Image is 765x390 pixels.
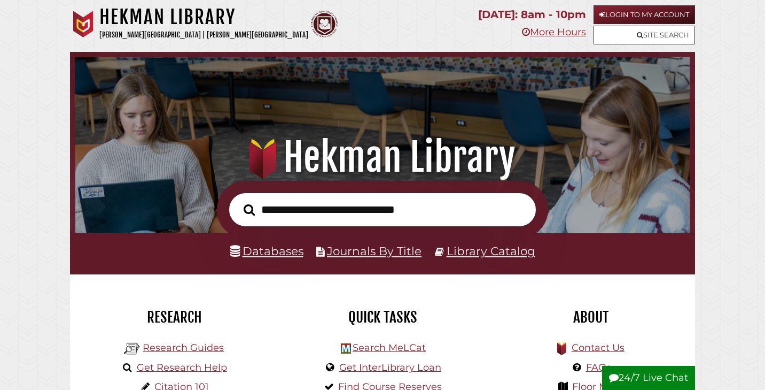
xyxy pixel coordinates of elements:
a: FAQs [586,362,611,373]
h1: Hekman Library [99,5,308,29]
p: [PERSON_NAME][GEOGRAPHIC_DATA] | [PERSON_NAME][GEOGRAPHIC_DATA] [99,29,308,41]
p: [DATE]: 8am - 10pm [478,5,586,24]
a: Get InterLibrary Loan [339,362,441,373]
button: Search [238,201,260,219]
a: Databases [230,244,303,258]
a: Contact Us [572,342,625,354]
h1: Hekman Library [87,134,678,181]
a: Login to My Account [594,5,695,24]
a: Research Guides [143,342,224,354]
h2: About [495,308,687,326]
a: Search MeLCat [353,342,426,354]
a: Get Research Help [137,362,227,373]
h2: Quick Tasks [286,308,479,326]
h2: Research [78,308,270,326]
img: Hekman Library Logo [124,341,140,357]
img: Hekman Library Logo [341,343,351,354]
img: Calvin University [70,11,97,37]
a: More Hours [522,26,586,38]
a: Journals By Title [327,244,421,258]
img: Calvin Theological Seminary [311,11,338,37]
a: Site Search [594,26,695,44]
i: Search [244,204,255,216]
a: Library Catalog [447,244,535,258]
